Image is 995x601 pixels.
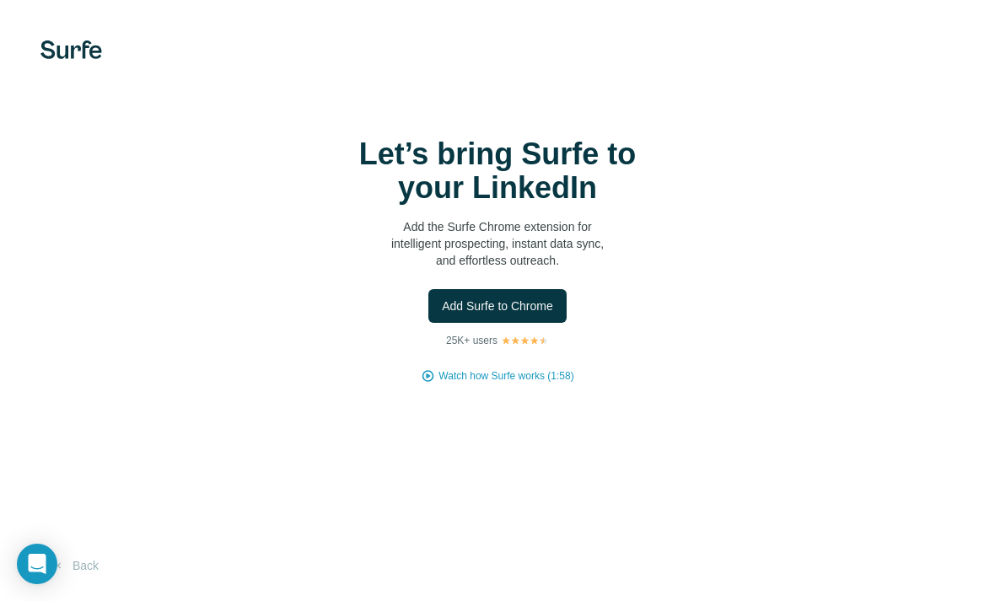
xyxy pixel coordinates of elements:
[40,550,110,581] button: Back
[17,544,57,584] div: Open Intercom Messenger
[442,298,553,314] span: Add Surfe to Chrome
[446,333,497,348] p: 25K+ users
[329,137,666,205] h1: Let’s bring Surfe to your LinkedIn
[40,40,102,59] img: Surfe's logo
[329,218,666,269] p: Add the Surfe Chrome extension for intelligent prospecting, instant data sync, and effortless out...
[501,335,549,346] img: Rating Stars
[438,368,573,384] button: Watch how Surfe works (1:58)
[428,289,567,323] button: Add Surfe to Chrome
